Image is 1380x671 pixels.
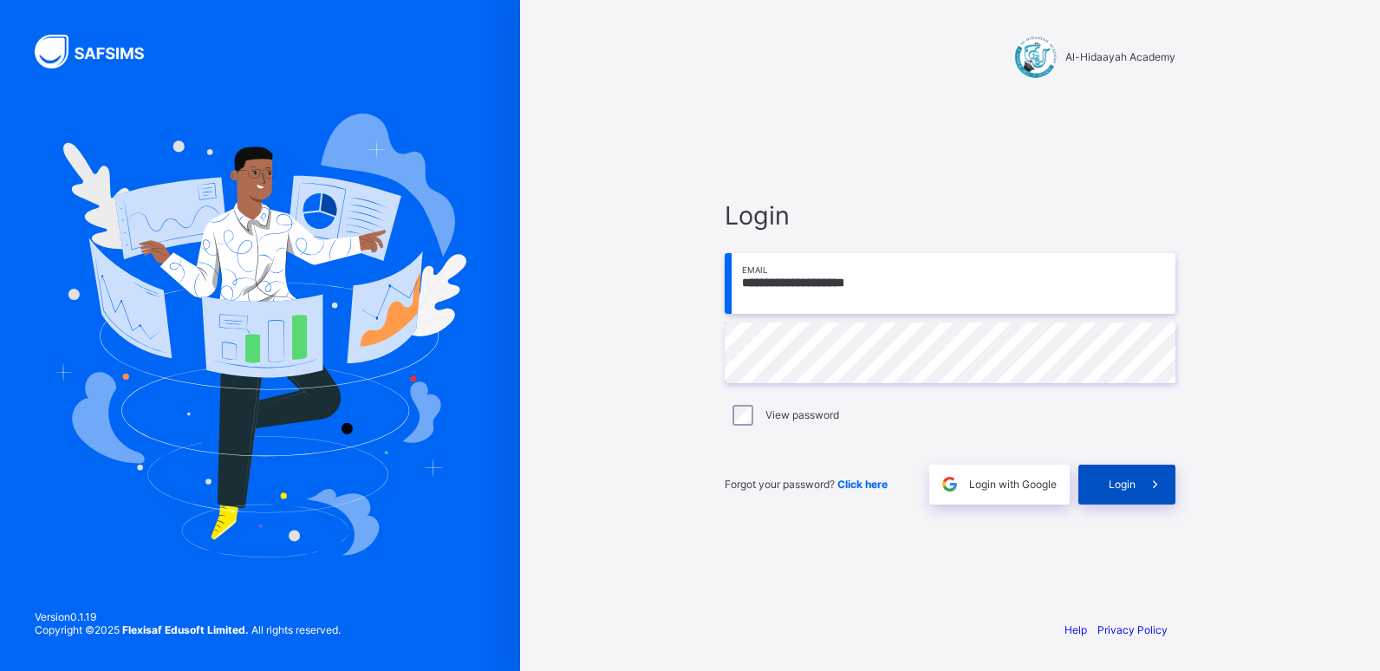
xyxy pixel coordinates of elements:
span: Login [725,200,1175,231]
label: View password [765,408,839,421]
span: Copyright © 2025 All rights reserved. [35,623,341,636]
img: google.396cfc9801f0270233282035f929180a.svg [940,474,960,494]
img: SAFSIMS Logo [35,35,165,68]
span: Login with Google [969,478,1057,491]
span: Forgot your password? [725,478,888,491]
a: Privacy Policy [1097,623,1168,636]
a: Help [1064,623,1087,636]
span: Al-Hidaayah Academy [1065,50,1175,63]
span: Version 0.1.19 [35,610,341,623]
strong: Flexisaf Edusoft Limited. [122,623,249,636]
span: Login [1109,478,1136,491]
img: Hero Image [54,114,466,557]
a: Click here [837,478,888,491]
